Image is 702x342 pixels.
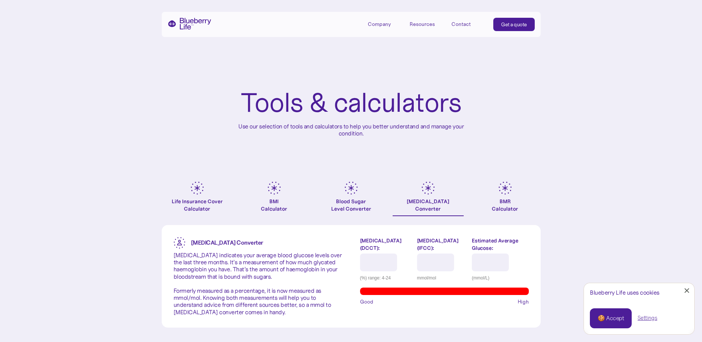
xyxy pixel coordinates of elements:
[162,198,233,212] div: Life Insurance Cover Calculator
[191,239,263,246] strong: [MEDICAL_DATA] Converter
[368,21,391,27] div: Company
[590,289,688,296] div: Blueberry Life uses cookies
[493,18,535,31] a: Get a quote
[316,181,387,216] a: Blood SugarLevel Converter
[417,237,466,252] label: [MEDICAL_DATA] (IFCC):
[417,274,466,282] div: mmol/mol
[241,89,461,117] h1: Tools & calculators
[360,274,412,282] div: (%) range: 4-24
[162,181,233,216] a: Life Insurance Cover Calculator
[492,198,518,212] div: BMR Calculator
[638,314,657,322] a: Settings
[598,314,624,322] div: 🍪 Accept
[233,123,470,137] p: Use our selection of tools and calculators to help you better understand and manage your condition.
[239,181,310,216] a: BMICalculator
[368,18,401,30] div: Company
[410,18,443,30] div: Resources
[518,298,529,305] span: High
[590,308,632,328] a: 🍪 Accept
[472,274,528,282] div: (mmol/L)
[451,18,485,30] a: Contact
[360,237,412,252] label: [MEDICAL_DATA] (DCCT):
[679,283,694,298] a: Close Cookie Popup
[393,181,464,216] a: [MEDICAL_DATA]Converter
[501,21,527,28] div: Get a quote
[407,198,449,212] div: [MEDICAL_DATA] Converter
[261,198,287,212] div: BMI Calculator
[470,181,541,216] a: BMRCalculator
[168,18,211,30] a: home
[360,298,373,305] span: Good
[174,252,342,316] p: [MEDICAL_DATA] indicates your average blood glucose levels over the last three months. It’s a mea...
[451,21,471,27] div: Contact
[472,237,528,252] label: Estimated Average Glucose:
[410,21,435,27] div: Resources
[331,198,371,212] div: Blood Sugar Level Converter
